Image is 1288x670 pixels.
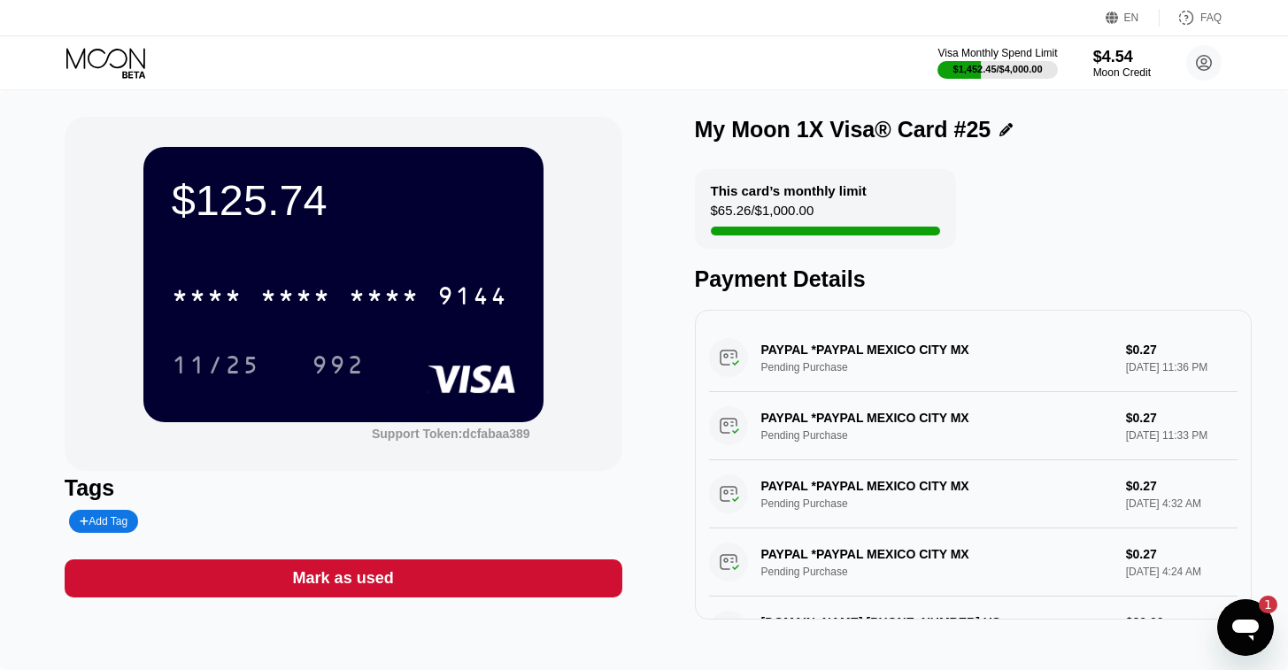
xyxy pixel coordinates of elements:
div: 992 [298,343,378,387]
div: FAQ [1200,12,1222,24]
div: Visa Monthly Spend Limit [937,47,1057,59]
div: FAQ [1160,9,1222,27]
div: 9144 [437,284,508,312]
div: Tags [65,475,622,501]
iframe: Number of unread messages [1242,596,1277,613]
div: $4.54 [1093,48,1151,66]
div: Support Token: dcfabaa389 [372,427,530,441]
div: 11/25 [158,343,274,387]
div: This card’s monthly limit [711,183,867,198]
div: $1,452.45 / $4,000.00 [953,64,1043,74]
div: $65.26 / $1,000.00 [711,203,814,227]
div: Support Token:dcfabaa389 [372,427,530,441]
div: $125.74 [172,175,515,225]
div: My Moon 1X Visa® Card #25 [695,117,991,142]
div: EN [1124,12,1139,24]
div: Add Tag [80,515,127,528]
div: Visa Monthly Spend Limit$1,452.45/$4,000.00 [937,47,1057,79]
div: 992 [312,353,365,381]
div: Moon Credit [1093,66,1151,79]
div: 11/25 [172,353,260,381]
div: Add Tag [69,510,138,533]
iframe: Button to launch messaging window, 1 unread message [1217,599,1274,656]
div: Payment Details [695,266,1253,292]
div: $4.54Moon Credit [1093,48,1151,79]
div: EN [1106,9,1160,27]
div: Mark as used [65,559,622,597]
div: Mark as used [293,568,394,589]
